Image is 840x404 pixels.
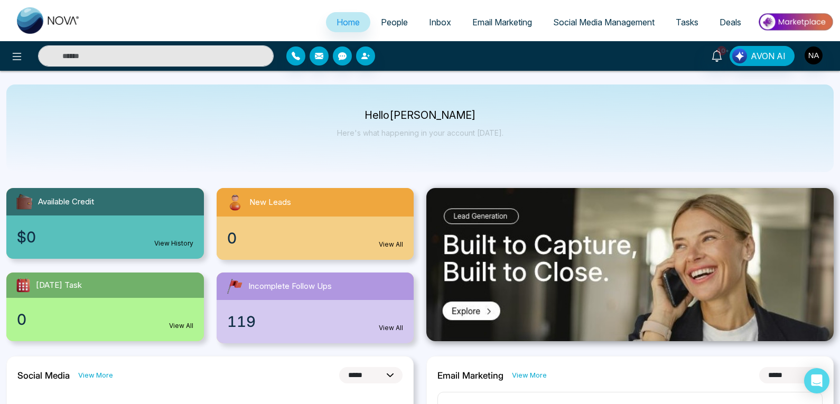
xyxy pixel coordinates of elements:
p: Hello [PERSON_NAME] [337,111,503,120]
a: View All [169,321,193,331]
img: newLeads.svg [225,192,245,212]
a: Email Marketing [462,12,543,32]
span: Incomplete Follow Ups [248,280,332,293]
img: User Avatar [805,46,823,64]
span: $0 [17,226,36,248]
img: todayTask.svg [15,277,32,294]
span: Deals [720,17,741,27]
a: View More [512,370,547,380]
span: 119 [227,311,256,333]
a: Deals [709,12,752,32]
a: New Leads0View All [210,188,421,260]
a: Home [326,12,370,32]
a: Social Media Management [543,12,665,32]
img: . [426,188,834,341]
a: View All [379,323,403,333]
a: View More [78,370,113,380]
img: availableCredit.svg [15,192,34,211]
span: AVON AI [751,50,786,62]
img: Nova CRM Logo [17,7,80,34]
a: Inbox [418,12,462,32]
a: 10+ [704,46,730,64]
button: AVON AI [730,46,795,66]
img: Lead Flow [732,49,747,63]
h2: Social Media [17,370,70,381]
img: Market-place.gif [757,10,834,34]
span: [DATE] Task [36,279,82,292]
span: 0 [227,227,237,249]
span: New Leads [249,196,291,209]
span: Tasks [676,17,698,27]
img: followUps.svg [225,277,244,296]
a: View History [154,239,193,248]
span: 0 [17,308,26,331]
span: Home [337,17,360,27]
span: Available Credit [38,196,94,208]
a: Tasks [665,12,709,32]
a: People [370,12,418,32]
a: View All [379,240,403,249]
div: Open Intercom Messenger [804,368,829,393]
span: Social Media Management [553,17,655,27]
a: Incomplete Follow Ups119View All [210,273,421,343]
span: 10+ [717,46,726,55]
h2: Email Marketing [437,370,503,381]
span: People [381,17,408,27]
span: Email Marketing [472,17,532,27]
p: Here's what happening in your account [DATE]. [337,128,503,137]
span: Inbox [429,17,451,27]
